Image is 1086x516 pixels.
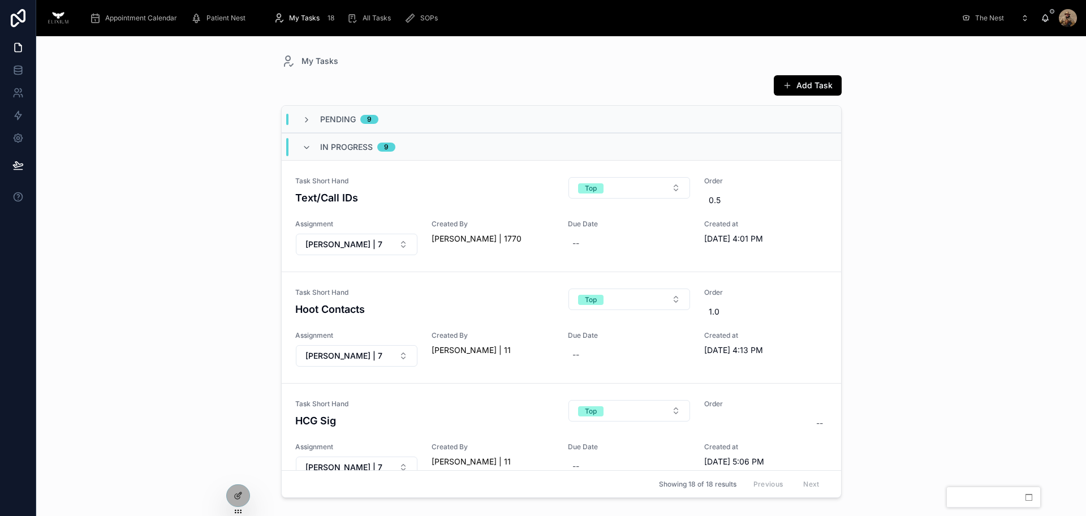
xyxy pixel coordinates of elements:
span: Created By [432,331,554,340]
div: Top [585,295,597,305]
span: Due Date [568,331,691,340]
span: Created at [704,331,827,340]
span: Showing 18 of 18 results [659,480,736,489]
img: App logo [45,9,71,27]
a: Appointment Calendar [86,8,185,28]
a: My Tasks18 [270,8,341,28]
div: scrollable content [80,6,955,31]
h4: HCG Sig [295,413,555,428]
div: 9 [367,115,372,124]
button: Select Button [568,400,690,422]
button: Select Button [568,289,690,310]
h4: Text/Call IDs [295,190,555,205]
span: My Tasks [301,55,338,67]
a: Patient Nest [187,8,253,28]
a: [PERSON_NAME] | 11 [432,345,511,356]
span: Created at [704,220,827,229]
span: Assignment [295,442,418,451]
div: -- [572,238,579,249]
span: Task Short Hand [295,177,555,186]
span: Patient Nest [206,14,245,23]
span: Created By [432,220,554,229]
div: Top [585,406,597,416]
span: [DATE] 4:01 PM [704,233,827,244]
a: All Tasks [343,8,399,28]
a: SOPs [401,8,446,28]
span: Assignment [295,220,418,229]
div: 9 [384,143,389,152]
a: My Tasks [281,54,338,68]
span: [PERSON_NAME] | 7 [305,239,382,250]
span: Pending [320,114,356,125]
button: Add Task [774,75,842,96]
span: Order [704,399,827,408]
span: Created By [432,442,554,451]
span: Order [704,288,827,297]
button: Select Button [568,177,690,199]
span: 1.0 [709,306,822,317]
button: The Nest [955,9,1036,27]
a: Task Short HandText/Call IDsSelect ButtonOrder0.5AssignmentSelect ButtonCreated By[PERSON_NAME] |... [282,160,841,272]
span: [PERSON_NAME] | 7 [305,462,382,473]
span: Created at [704,442,827,451]
span: All Tasks [363,14,391,23]
button: Select Button [296,234,417,255]
span: The Nest [975,14,1004,23]
button: Select Button [296,345,417,367]
span: Order [704,177,827,186]
div: Top [585,183,597,193]
div: 18 [324,11,338,25]
div: -- [572,461,579,472]
div: -- [572,349,579,360]
h4: Hoot Contacts [295,302,555,317]
button: Select Button [296,457,417,478]
span: Task Short Hand [295,288,555,297]
span: Appointment Calendar [105,14,177,23]
a: [PERSON_NAME] | 11 [432,456,511,467]
span: Due Date [568,442,691,451]
span: In Progress [320,141,373,153]
span: 0.5 [709,195,822,206]
span: [DATE] 5:06 PM [704,456,827,467]
div: -- [816,418,823,429]
span: My Tasks [289,14,320,23]
span: Due Date [568,220,691,229]
span: Assignment [295,331,418,340]
span: SOPs [420,14,438,23]
span: Task Short Hand [295,399,555,408]
a: Task Short HandHoot ContactsSelect ButtonOrder1.0AssignmentSelect ButtonCreated By[PERSON_NAME] |... [282,272,841,383]
a: [PERSON_NAME] | 1770 [432,233,522,244]
span: [DATE] 4:13 PM [704,345,827,356]
span: [PERSON_NAME] | 7 [305,350,382,362]
a: Task Short HandHCG SigSelect ButtonOrder--AssignmentSelect ButtonCreated By[PERSON_NAME] | 11Due ... [282,383,841,494]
